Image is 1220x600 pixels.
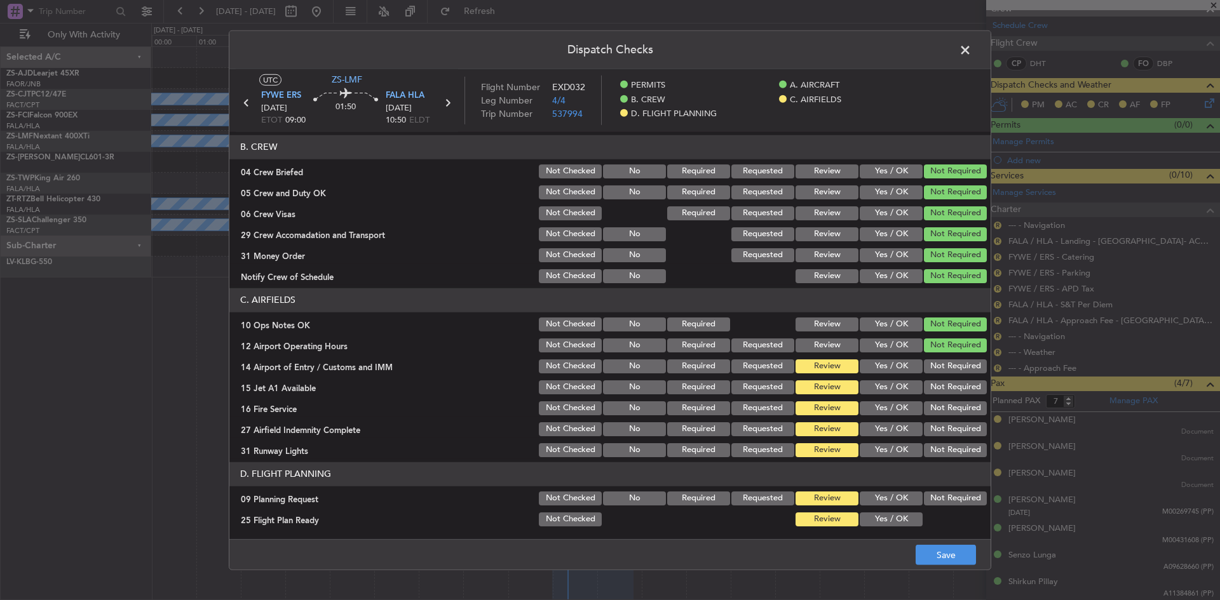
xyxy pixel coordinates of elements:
[924,443,987,457] button: Not Required
[924,359,987,373] button: Not Required
[924,338,987,352] button: Not Required
[924,164,987,178] button: Not Required
[924,269,987,283] button: Not Required
[924,248,987,262] button: Not Required
[924,380,987,394] button: Not Required
[924,422,987,436] button: Not Required
[229,30,991,69] header: Dispatch Checks
[924,227,987,241] button: Not Required
[924,206,987,220] button: Not Required
[924,317,987,331] button: Not Required
[924,491,987,505] button: Not Required
[924,185,987,199] button: Not Required
[924,401,987,415] button: Not Required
